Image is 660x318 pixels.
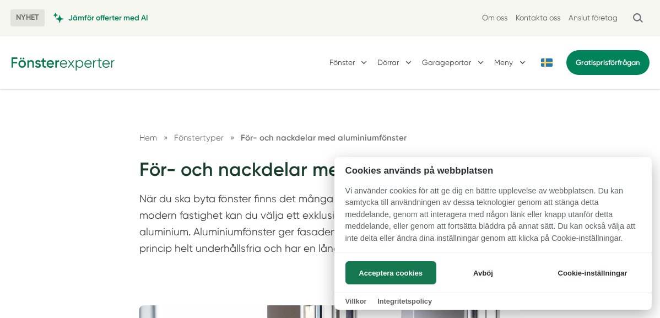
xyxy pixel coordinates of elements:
[544,261,641,284] button: Cookie-inställningar
[345,297,367,305] a: Villkor
[439,261,527,284] button: Avböj
[345,261,436,284] button: Acceptera cookies
[377,297,432,305] a: Integritetspolicy
[334,185,652,252] p: Vi använder cookies för att ge dig en bättre upplevelse av webbplatsen. Du kan samtycka till anvä...
[334,165,652,176] h2: Cookies används på webbplatsen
